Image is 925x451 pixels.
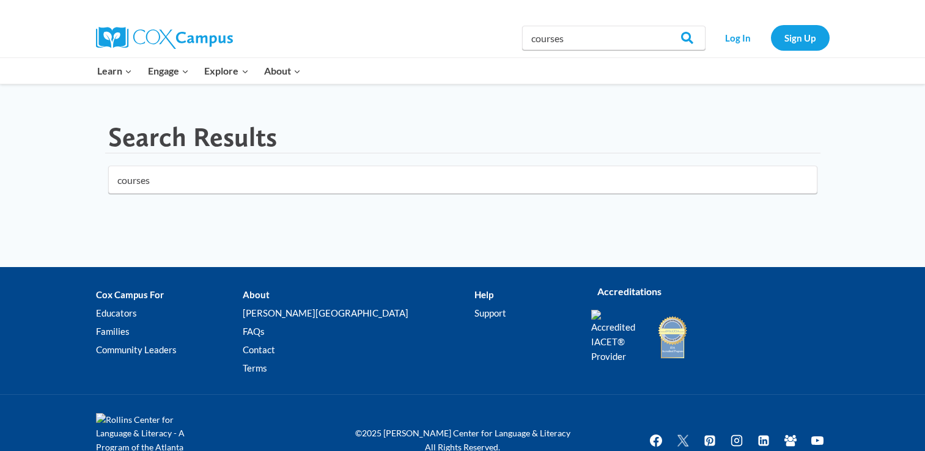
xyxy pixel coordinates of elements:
input: Search for... [108,166,817,194]
a: FAQs [243,322,474,340]
img: Cox Campus [96,27,233,49]
a: Support [474,304,572,322]
h1: Search Results [108,121,277,153]
nav: Primary Navigation [90,58,309,84]
a: Community Leaders [96,340,243,359]
img: Accredited IACET® Provider [591,310,643,364]
a: Sign Up [771,25,830,50]
img: IDA Accredited [657,315,688,360]
span: About [264,63,301,79]
strong: Accreditations [597,285,662,297]
span: Engage [148,63,189,79]
a: Educators [96,304,243,322]
a: Families [96,322,243,340]
a: Contact [243,340,474,359]
span: Learn [97,63,132,79]
a: [PERSON_NAME][GEOGRAPHIC_DATA] [243,304,474,322]
span: Explore [204,63,248,79]
img: Twitter X icon white [676,433,690,447]
a: Log In [712,25,765,50]
input: Search Cox Campus [522,26,706,50]
nav: Secondary Navigation [712,25,830,50]
a: Terms [243,359,474,377]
